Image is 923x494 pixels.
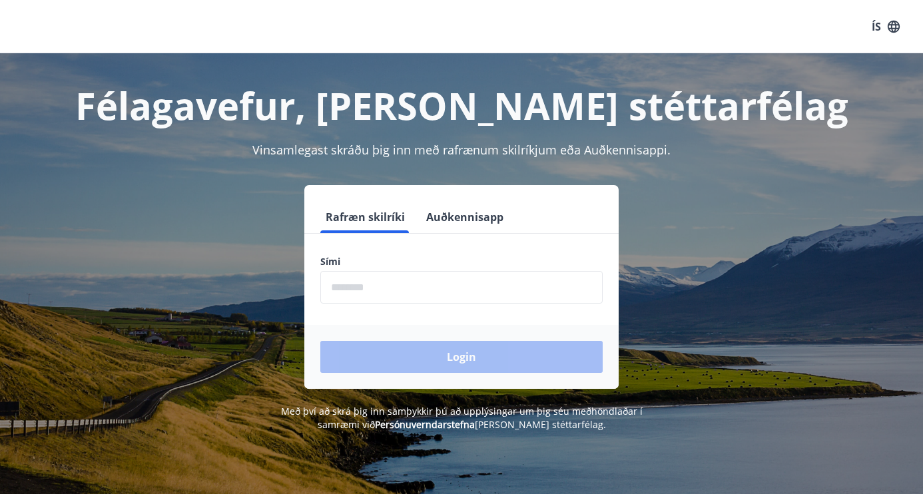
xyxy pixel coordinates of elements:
[375,418,475,431] a: Persónuverndarstefna
[421,201,509,233] button: Auðkennisapp
[252,142,671,158] span: Vinsamlegast skráðu þig inn með rafrænum skilríkjum eða Auðkennisappi.
[281,405,643,431] span: Með því að skrá þig inn samþykkir þú að upplýsingar um þig séu meðhöndlaðar í samræmi við [PERSON...
[320,201,410,233] button: Rafræn skilríki
[16,80,907,130] h1: Félagavefur, [PERSON_NAME] stéttarfélag
[320,255,603,268] label: Sími
[864,15,907,39] button: ÍS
